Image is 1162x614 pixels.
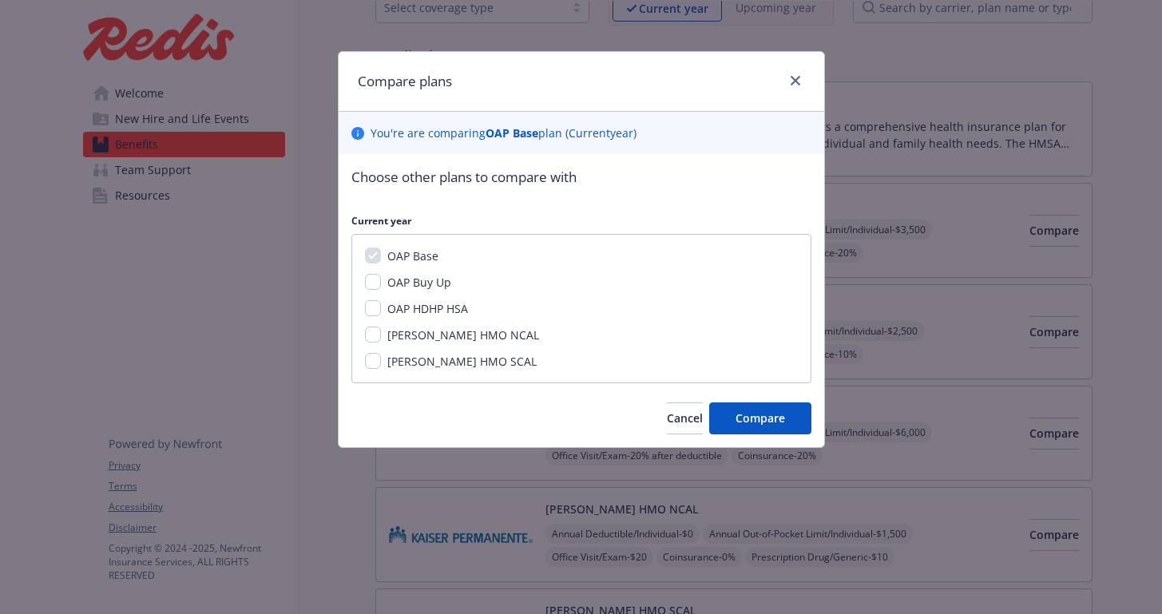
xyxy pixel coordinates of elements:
[486,125,538,141] b: OAP Base
[358,71,452,92] h1: Compare plans
[387,248,438,263] span: OAP Base
[387,354,537,369] span: [PERSON_NAME] HMO SCAL
[371,125,637,141] p: You ' re are comparing plan ( Current year)
[387,275,451,290] span: OAP Buy Up
[667,410,703,426] span: Cancel
[387,301,468,316] span: OAP HDHP HSA
[387,327,539,343] span: [PERSON_NAME] HMO NCAL
[736,410,785,426] span: Compare
[351,167,811,188] p: Choose other plans to compare with
[709,402,811,434] button: Compare
[351,214,811,228] p: Current year
[786,71,805,90] a: close
[667,402,703,434] button: Cancel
